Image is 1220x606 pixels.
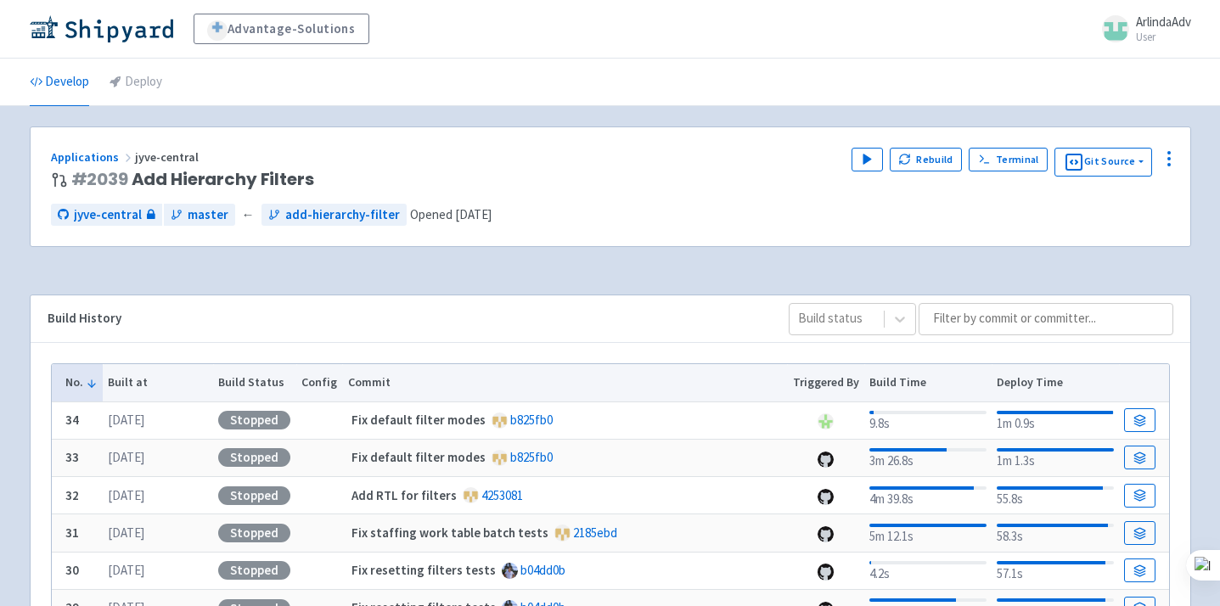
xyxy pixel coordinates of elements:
div: 4.2s [869,558,986,584]
small: User [1136,31,1191,42]
a: master [164,204,235,227]
time: [DATE] [455,206,492,222]
a: Develop [30,59,89,106]
span: ← [242,205,255,225]
span: jyve-central [135,149,201,165]
button: Rebuild [890,148,963,171]
b: 34 [65,412,79,428]
strong: Fix default filter modes [351,449,486,465]
div: 4m 39.8s [869,483,986,509]
div: Stopped [218,524,290,542]
a: 2185ebd [573,525,617,541]
time: [DATE] [108,487,144,503]
div: 58.3s [997,520,1113,547]
div: 55.8s [997,483,1113,509]
strong: Fix staffing work table batch tests [351,525,548,541]
b: 32 [65,487,79,503]
b: 31 [65,525,79,541]
a: #2039 [71,167,128,191]
a: ArlindaAdv User [1092,15,1191,42]
span: master [188,205,228,225]
div: Stopped [218,561,290,580]
button: Git Source [1054,148,1152,177]
time: [DATE] [108,525,144,541]
button: Play [852,148,882,171]
th: Build Time [864,364,992,401]
input: Filter by commit or committer... [919,303,1173,335]
a: Terminal [969,148,1048,171]
div: 5m 12.1s [869,520,986,547]
div: 1m 0.9s [997,407,1113,434]
strong: Fix default filter modes [351,412,486,428]
a: b825fb0 [510,449,553,465]
th: Commit [342,364,787,401]
div: 9.8s [869,407,986,434]
div: Build History [48,309,762,328]
div: Stopped [218,448,290,467]
a: Build Details [1124,521,1155,545]
a: b04dd0b [520,562,565,578]
time: [DATE] [108,412,144,428]
span: ArlindaAdv [1136,14,1191,30]
a: Build Details [1124,446,1155,469]
a: add-hierarchy-filter [261,204,407,227]
span: jyve-central [74,205,142,225]
a: Build Details [1124,484,1155,508]
th: Deploy Time [992,364,1119,401]
img: Shipyard logo [30,15,173,42]
a: 4253081 [481,487,523,503]
b: 30 [65,562,79,578]
div: 57.1s [997,558,1113,584]
strong: Fix resetting filters tests [351,562,496,578]
th: Triggered By [787,364,864,401]
button: No. [65,373,98,391]
th: Config [296,364,343,401]
b: 33 [65,449,79,465]
time: [DATE] [108,449,144,465]
strong: Add RTL for filters [351,487,457,503]
time: [DATE] [108,562,144,578]
th: Built at [103,364,213,401]
div: 3m 26.8s [869,445,986,471]
span: Add Hierarchy Filters [71,170,314,189]
a: Build Details [1124,408,1155,432]
a: b825fb0 [510,412,553,428]
a: Build Details [1124,558,1155,582]
div: Stopped [218,486,290,505]
a: Advantage-Solutions [194,14,369,44]
a: jyve-central [51,204,162,227]
div: Stopped [218,411,290,429]
span: Opened [410,206,492,222]
div: 1m 1.3s [997,445,1113,471]
a: Deploy [110,59,162,106]
a: Applications [51,149,135,165]
th: Build Status [213,364,296,401]
span: add-hierarchy-filter [285,205,400,225]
